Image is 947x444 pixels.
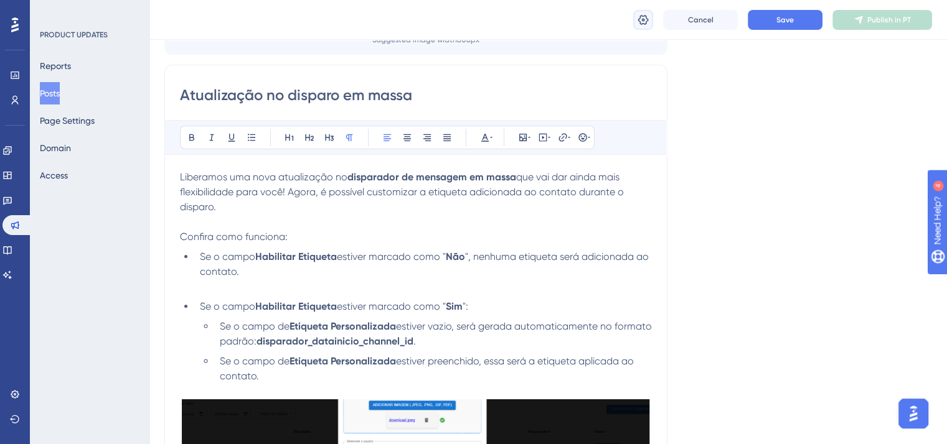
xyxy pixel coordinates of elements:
div: PRODUCT UPDATES [40,30,108,40]
span: estiver vazio, será gerada automaticamente no formato padrão: [220,320,654,347]
button: Cancel [663,10,738,30]
strong: disparador_datainicio_channel_id [257,335,413,347]
button: Page Settings [40,109,95,132]
button: Reports [40,55,71,77]
button: Access [40,164,68,187]
span: Se o campo [200,251,255,262]
span: Save [776,15,794,25]
button: Posts [40,82,60,104]
strong: Não [446,251,465,262]
div: Suggested image width 808 px [372,35,479,45]
span: estiver preenchido, essa será a etiqueta aplicada ao contato. [220,355,636,382]
span: Se o campo de [220,355,290,367]
span: . [413,335,416,347]
input: Post Title [180,85,652,105]
strong: disparador de mensagem em massa [347,171,516,183]
iframe: UserGuiding AI Assistant Launcher [895,395,932,432]
span: Liberamos uma nova atualização no [180,171,347,183]
span: estiver marcado como " [337,300,446,312]
span: Se o campo de [220,320,290,332]
span: ": [463,300,468,312]
span: que vai dar ainda mais flexibilidade para você! Agora, é possível customizar a etiqueta adicionad... [180,171,626,213]
button: Save [748,10,822,30]
span: Need Help? [29,3,78,18]
button: Domain [40,137,71,159]
strong: Etiqueta Personalizada [290,320,396,332]
span: Se o campo [200,300,255,312]
span: Confira como funciona: [180,231,288,243]
strong: Etiqueta Personalizada [290,355,396,367]
strong: Habilitar Etiqueta [255,251,337,262]
strong: Habilitar Etiqueta [255,300,337,312]
span: estiver marcado como " [337,251,446,262]
strong: Sim [446,300,463,312]
button: Publish in PT [832,10,932,30]
span: Publish in PT [867,15,911,25]
span: Cancel [688,15,714,25]
div: 4 [87,6,90,16]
